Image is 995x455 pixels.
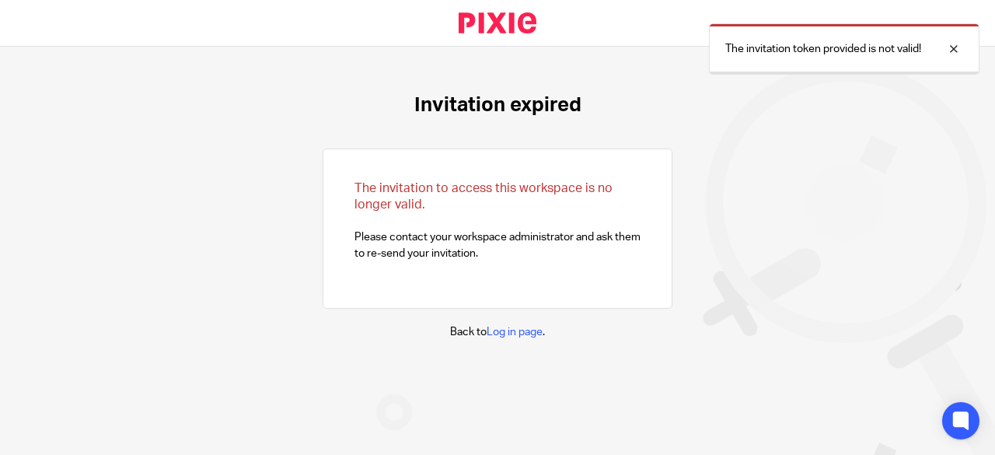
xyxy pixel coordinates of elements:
span: The invitation to access this workspace is no longer valid. [354,182,613,211]
a: Log in page [487,327,543,338]
p: Back to . [450,324,545,340]
p: Please contact your workspace administrator and ask them to re-send your invitation. [354,180,641,261]
h1: Invitation expired [414,93,581,117]
p: The invitation token provided is not valid! [725,41,921,57]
